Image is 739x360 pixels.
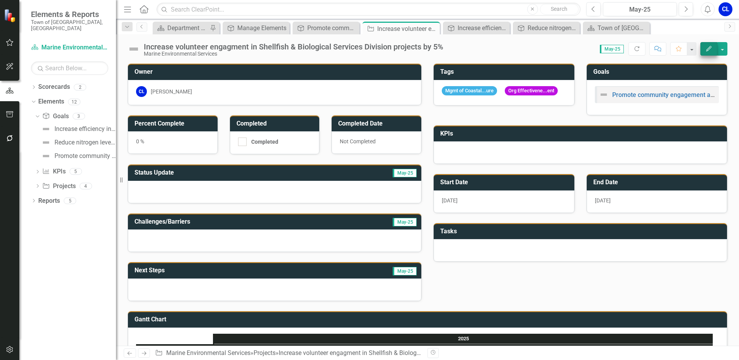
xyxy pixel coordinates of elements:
[279,349,515,357] div: Increase volunteer engagment in Shellfish & Biological Services Division projects by 5%
[135,120,214,127] h3: Percent Complete
[128,43,140,55] img: Not Defined
[528,23,578,33] div: Reduce nitrogen levels within nitrogen-sensitive areas using aquaculture farming best practices
[54,126,116,132] div: Increase efficiency in handling dog calls to service on public beaches
[540,4,579,15] button: Search
[136,86,147,97] div: CL
[38,97,64,106] a: Elements
[593,179,724,186] h3: End Date
[31,43,108,52] a: Marine Environmental Services
[39,150,116,162] a: Promote community engagement and support of Falmouth shellfish aquaculture and propagation
[719,2,732,16] button: CL
[41,138,51,147] img: Not Defined
[393,218,417,226] span: May-25
[440,228,723,235] h3: Tasks
[68,98,80,105] div: 12
[600,45,624,53] span: May-25
[585,23,648,33] a: Town of [GEOGRAPHIC_DATA] Page
[64,197,76,204] div: 5
[144,42,443,51] div: Increase volunteer engagment in Shellfish & Biological Services Division projects by 5%
[442,86,497,96] span: Mgmt of Coastal...ure
[458,23,508,33] div: Increase efficiency in handling dog calls to service on public beaches
[31,10,108,19] span: Elements & Reports
[38,197,60,205] a: Reports
[505,86,558,96] span: Org Effectivene...ent
[237,120,316,127] h3: Completed
[135,218,330,225] h3: Challenges/Barriers
[135,169,308,176] h3: Status Update
[42,182,75,191] a: Projects
[440,179,570,186] h3: Start Date
[515,23,578,33] a: Reduce nitrogen levels within nitrogen-sensitive areas using aquaculture farming best practices
[237,23,288,33] div: Manage Elements
[70,168,82,175] div: 5
[598,23,648,33] div: Town of [GEOGRAPHIC_DATA] Page
[42,167,65,176] a: KPIs
[155,349,422,358] div: » »
[54,153,116,160] div: Promote community engagement and support of Falmouth shellfish aquaculture and propagation
[167,23,208,33] div: Department Landing Page
[155,23,208,33] a: Department Landing Page
[144,51,443,57] div: Marine Environmental Services
[39,136,116,149] a: Reduce nitrogen levels within nitrogen-sensitive areas using aquaculture farming best practices
[214,344,713,354] div: Sep
[603,2,677,16] button: May-25
[42,112,68,121] a: Goals
[73,113,85,120] div: 3
[338,120,417,127] h3: Completed Date
[606,5,674,14] div: May-25
[54,139,116,146] div: Reduce nitrogen levels within nitrogen-sensitive areas using aquaculture farming best practices
[135,68,417,75] h3: Owner
[38,83,70,92] a: Scorecards
[393,267,417,275] span: May-25
[551,6,567,12] span: Search
[80,183,92,189] div: 4
[166,349,250,357] a: Marine Environmental Services
[136,344,213,354] div: Name
[135,267,290,274] h3: Next Steps
[39,123,116,135] a: Increase efficiency in handling dog calls to service on public beaches
[440,68,570,75] h3: Tags
[445,23,508,33] a: Increase efficiency in handling dog calls to service on public beaches
[31,19,108,32] small: Town of [GEOGRAPHIC_DATA], [GEOGRAPHIC_DATA]
[74,84,86,90] div: 2
[135,316,723,323] h3: Gantt Chart
[440,130,723,137] h3: KPIs
[307,23,358,33] div: Promote community engagement and support of Falmouth shellfish aquaculture and propagation
[157,3,581,16] input: Search ClearPoint...
[41,151,51,161] img: Not Defined
[593,68,724,75] h3: Goals
[599,90,608,99] img: Not Defined
[295,23,358,33] a: Promote community engagement and support of Falmouth shellfish aquaculture and propagation
[4,9,17,22] img: ClearPoint Strategy
[214,334,713,344] div: 2025
[41,124,51,134] img: Not Defined
[393,169,417,177] span: May-25
[225,23,288,33] a: Manage Elements
[128,131,218,154] div: 0 %
[377,24,438,34] div: Increase volunteer engagment in Shellfish & Biological Services Division projects by 5%
[595,197,611,204] span: [DATE]
[31,61,108,75] input: Search Below...
[442,197,458,204] span: [DATE]
[332,131,421,154] div: Not Completed
[254,349,276,357] a: Projects
[151,88,192,95] div: [PERSON_NAME]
